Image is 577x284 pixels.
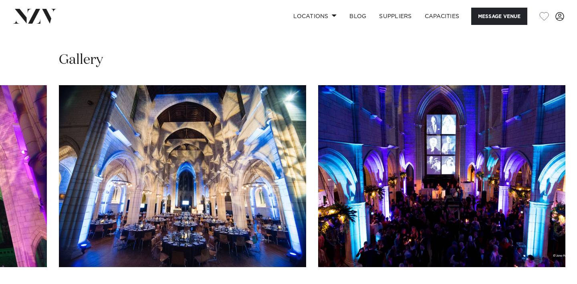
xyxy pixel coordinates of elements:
[13,9,56,23] img: nzv-logo.png
[418,8,466,25] a: Capacities
[373,8,418,25] a: SUPPLIERS
[59,51,103,69] h2: Gallery
[343,8,373,25] a: BLOG
[287,8,343,25] a: Locations
[318,85,565,267] swiper-slide: 12 / 15
[59,85,306,267] swiper-slide: 11 / 15
[471,8,527,25] button: Message Venue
